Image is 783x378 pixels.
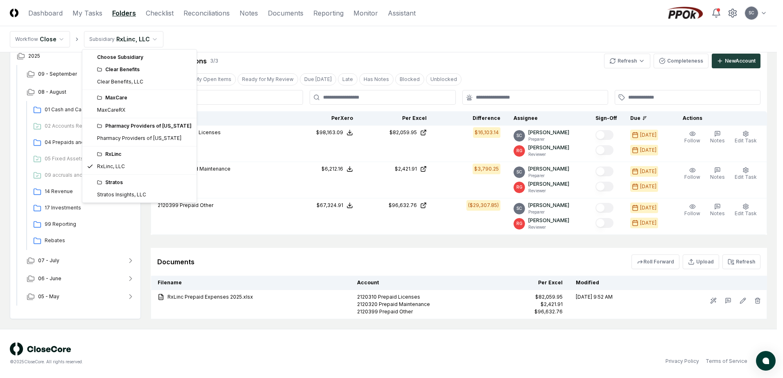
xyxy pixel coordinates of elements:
div: MaxCare [97,94,192,101]
div: Pharmacy Providers of [US_STATE] [97,135,181,142]
div: RxLinc [97,151,192,158]
div: Clear Benefits, LLC [97,78,143,85]
div: Stratos [97,179,192,186]
div: RxLinc, LLC [97,163,125,170]
div: Stratos Insights, LLC [97,191,146,198]
div: Clear Benefits [97,66,192,73]
div: Choose Subsidiary [84,51,195,63]
div: Pharmacy Providers of [US_STATE] [97,122,192,130]
div: MaxCareRX [97,106,125,114]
